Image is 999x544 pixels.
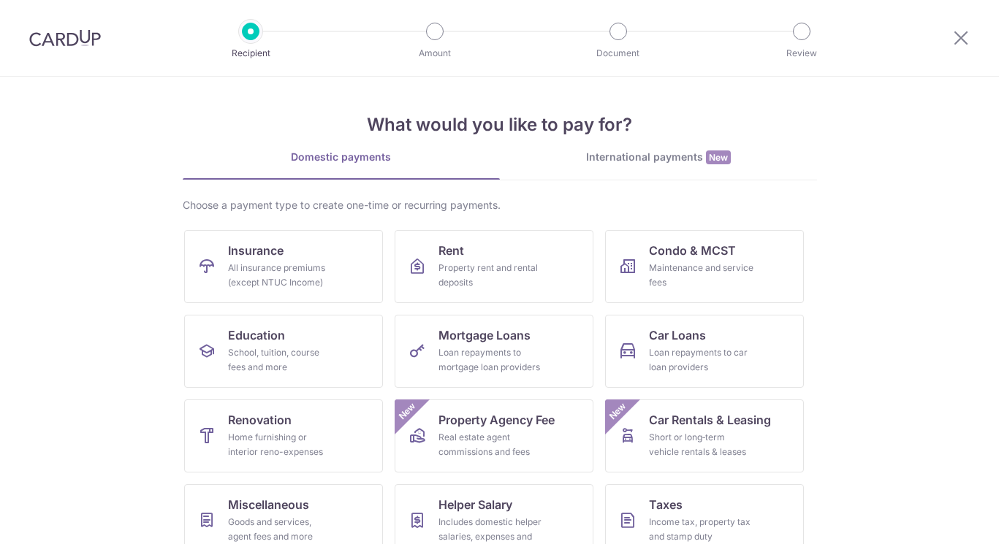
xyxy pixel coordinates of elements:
span: New [605,399,629,424]
div: All insurance premiums (except NTUC Income) [228,261,333,290]
div: International payments [500,150,817,165]
span: Education [228,326,285,344]
div: Maintenance and service fees [649,261,754,290]
a: RentProperty rent and rental deposits [395,230,593,303]
div: Short or long‑term vehicle rentals & leases [649,430,754,459]
a: Property Agency FeeReal estate agent commissions and feesNew [395,399,593,472]
span: Helper Salary [438,496,512,513]
span: New [395,399,419,424]
a: InsuranceAll insurance premiums (except NTUC Income) [184,230,383,303]
div: Loan repayments to mortgage loan providers [438,345,544,375]
span: Condo & MCST [649,242,736,259]
span: Mortgage Loans [438,326,531,344]
img: CardUp [29,29,101,47]
p: Amount [381,46,489,61]
div: Home furnishing or interior reno-expenses [228,430,333,459]
span: Miscellaneous [228,496,309,513]
div: Real estate agent commissions and fees [438,430,544,459]
span: Taxes [649,496,683,513]
p: Review [748,46,856,61]
span: Renovation [228,411,292,429]
a: Mortgage LoansLoan repayments to mortgage loan providers [395,315,593,388]
span: Car Rentals & Leasing [649,411,771,429]
span: Rent [438,242,464,259]
div: Property rent and rental deposits [438,261,544,290]
a: RenovationHome furnishing or interior reno-expenses [184,399,383,472]
h4: What would you like to pay for? [183,112,817,138]
div: Choose a payment type to create one-time or recurring payments. [183,198,817,212]
a: Car LoansLoan repayments to car loan providers [605,315,804,388]
a: Car Rentals & LeasingShort or long‑term vehicle rentals & leasesNew [605,399,804,472]
div: Domestic payments [183,150,500,164]
span: Car Loans [649,326,706,344]
a: Condo & MCSTMaintenance and service fees [605,230,804,303]
div: School, tuition, course fees and more [228,345,333,375]
a: EducationSchool, tuition, course fees and more [184,315,383,388]
div: Income tax, property tax and stamp duty [649,515,754,544]
span: New [706,150,731,164]
span: Property Agency Fee [438,411,555,429]
p: Recipient [197,46,305,61]
span: Insurance [228,242,284,259]
div: Loan repayments to car loan providers [649,345,754,375]
div: Goods and services, agent fees and more [228,515,333,544]
p: Document [564,46,672,61]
